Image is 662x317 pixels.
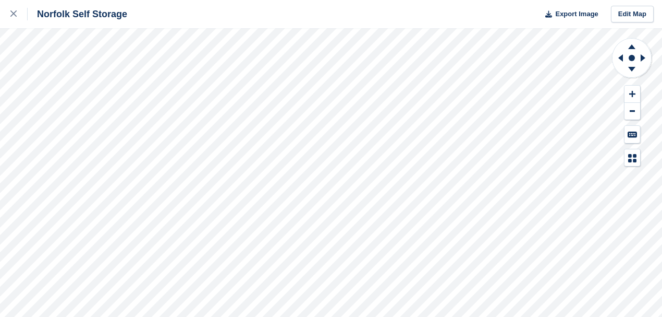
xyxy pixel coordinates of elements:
[555,9,598,19] span: Export Image
[28,8,127,20] div: Norfolk Self Storage
[624,103,640,120] button: Zoom Out
[624,86,640,103] button: Zoom In
[611,6,654,23] a: Edit Map
[624,126,640,143] button: Keyboard Shortcuts
[539,6,598,23] button: Export Image
[624,149,640,167] button: Map Legend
